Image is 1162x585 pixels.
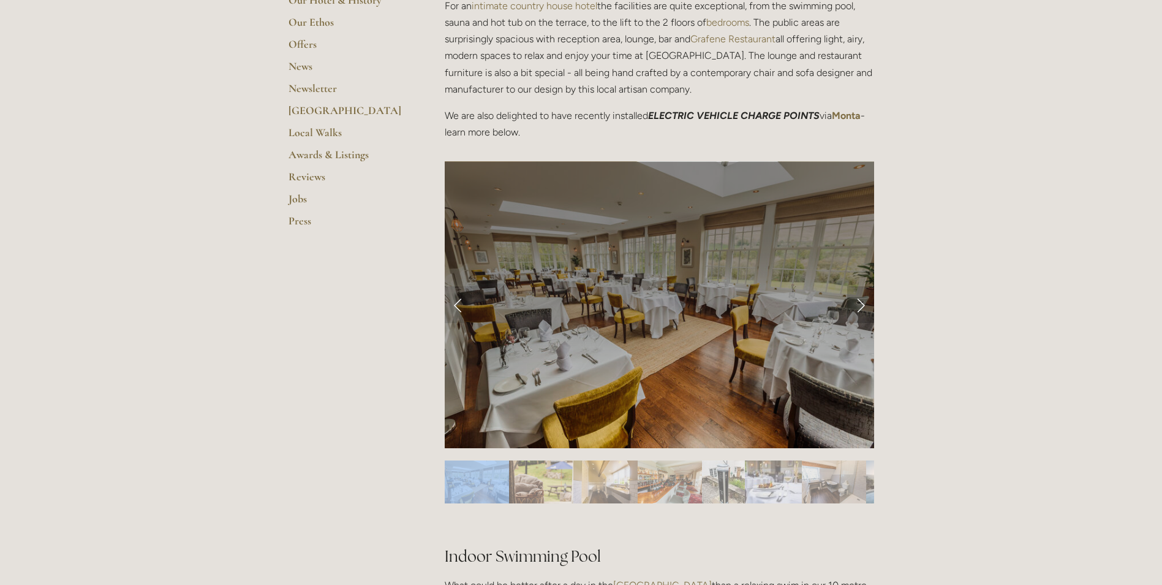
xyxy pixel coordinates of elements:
[702,461,745,503] img: Slide 5
[445,107,874,140] p: We are also delighted to have recently installed via - learn more below.
[289,148,406,170] a: Awards & Listings
[445,461,509,503] img: Slide 1
[289,104,406,126] a: [GEOGRAPHIC_DATA]
[706,17,749,28] a: bedrooms
[289,82,406,104] a: Newsletter
[745,461,802,503] img: Slide 6
[445,524,874,567] h2: Indoor Swimming Pool
[289,170,406,192] a: Reviews
[866,461,923,503] img: Slide 8
[509,461,573,503] img: Slide 2
[832,110,861,121] a: Monta
[802,461,866,503] img: Slide 7
[289,15,406,37] a: Our Ethos
[573,461,638,503] img: Slide 3
[445,286,472,323] a: Previous Slide
[289,192,406,214] a: Jobs
[289,126,406,148] a: Local Walks
[289,59,406,82] a: News
[638,461,702,503] img: Slide 4
[847,286,874,323] a: Next Slide
[289,37,406,59] a: Offers
[289,214,406,236] a: Press
[648,110,820,121] em: ELECTRIC VEHICLE CHARGE POINTS
[690,33,775,45] a: Grafene Restaurant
